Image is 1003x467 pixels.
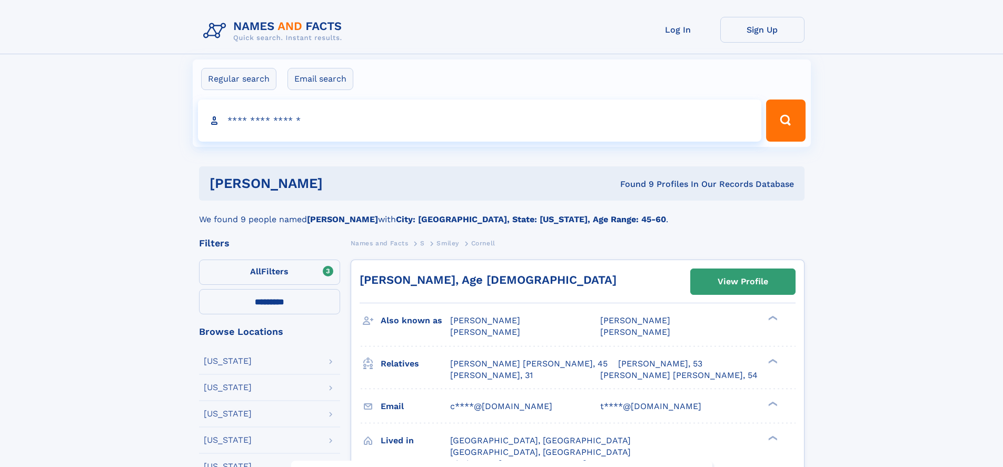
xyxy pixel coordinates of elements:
[199,260,340,285] label: Filters
[287,68,353,90] label: Email search
[204,410,252,418] div: [US_STATE]
[198,100,762,142] input: search input
[204,357,252,365] div: [US_STATE]
[450,315,520,325] span: [PERSON_NAME]
[420,236,425,250] a: S
[420,240,425,247] span: S
[718,270,768,294] div: View Profile
[381,355,450,373] h3: Relatives
[204,383,252,392] div: [US_STATE]
[436,236,459,250] a: Smiley
[450,435,631,445] span: [GEOGRAPHIC_DATA], [GEOGRAPHIC_DATA]
[471,178,794,190] div: Found 9 Profiles In Our Records Database
[766,315,778,322] div: ❯
[766,357,778,364] div: ❯
[381,312,450,330] h3: Also known as
[210,177,472,190] h1: [PERSON_NAME]
[450,370,533,381] a: [PERSON_NAME], 31
[600,315,670,325] span: [PERSON_NAME]
[360,273,617,286] a: [PERSON_NAME], Age [DEMOGRAPHIC_DATA]
[450,358,608,370] a: [PERSON_NAME] [PERSON_NAME], 45
[766,100,805,142] button: Search Button
[201,68,276,90] label: Regular search
[691,269,795,294] a: View Profile
[766,400,778,407] div: ❯
[471,240,495,247] span: Cornell
[720,17,805,43] a: Sign Up
[204,436,252,444] div: [US_STATE]
[250,266,261,276] span: All
[636,17,720,43] a: Log In
[600,327,670,337] span: [PERSON_NAME]
[766,434,778,441] div: ❯
[351,236,409,250] a: Names and Facts
[436,240,459,247] span: Smiley
[381,398,450,415] h3: Email
[618,358,702,370] a: [PERSON_NAME], 53
[381,432,450,450] h3: Lived in
[396,214,666,224] b: City: [GEOGRAPHIC_DATA], State: [US_STATE], Age Range: 45-60
[307,214,378,224] b: [PERSON_NAME]
[199,239,340,248] div: Filters
[199,17,351,45] img: Logo Names and Facts
[199,327,340,336] div: Browse Locations
[199,201,805,226] div: We found 9 people named with .
[600,370,758,381] a: [PERSON_NAME] [PERSON_NAME], 54
[450,327,520,337] span: [PERSON_NAME]
[450,447,631,457] span: [GEOGRAPHIC_DATA], [GEOGRAPHIC_DATA]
